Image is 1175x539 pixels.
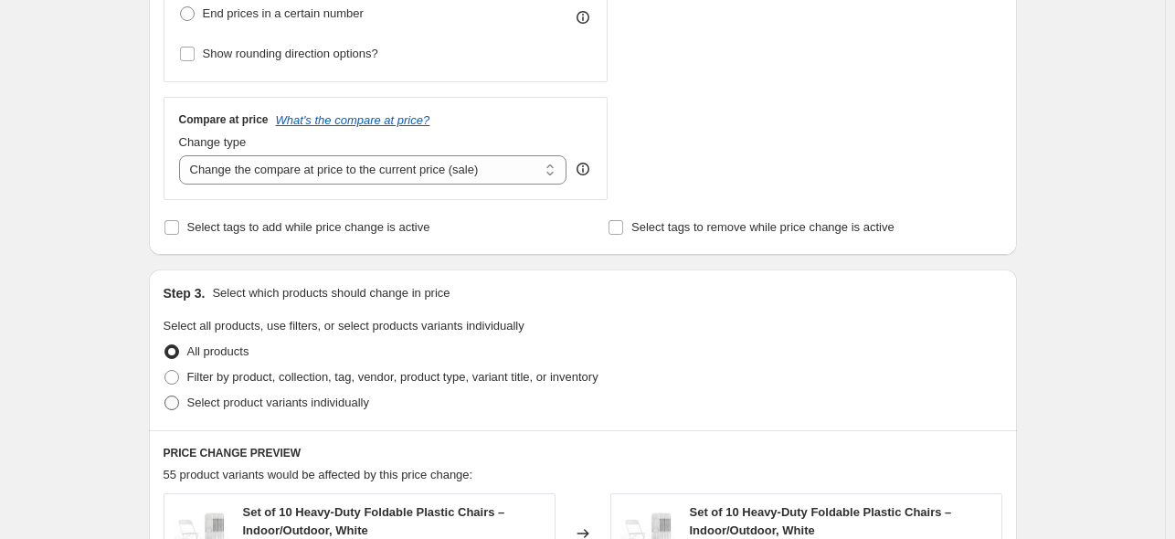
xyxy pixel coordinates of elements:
span: Filter by product, collection, tag, vendor, product type, variant title, or inventory [187,370,598,384]
span: Show rounding direction options? [203,47,378,60]
h2: Step 3. [164,284,206,302]
span: All products [187,344,249,358]
span: Change type [179,135,247,149]
span: Set of 10 Heavy-Duty Foldable Plastic Chairs – Indoor/Outdoor, White [690,505,952,537]
div: help [574,160,592,178]
span: Set of 10 Heavy-Duty Foldable Plastic Chairs – Indoor/Outdoor, White [243,505,505,537]
span: 55 product variants would be affected by this price change: [164,468,473,481]
button: What's the compare at price? [276,113,430,127]
span: Select tags to add while price change is active [187,220,430,234]
span: End prices in a certain number [203,6,364,20]
span: Select product variants individually [187,396,369,409]
p: Select which products should change in price [212,284,450,302]
span: Select all products, use filters, or select products variants individually [164,319,524,333]
h6: PRICE CHANGE PREVIEW [164,446,1002,460]
h3: Compare at price [179,112,269,127]
span: Select tags to remove while price change is active [631,220,894,234]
